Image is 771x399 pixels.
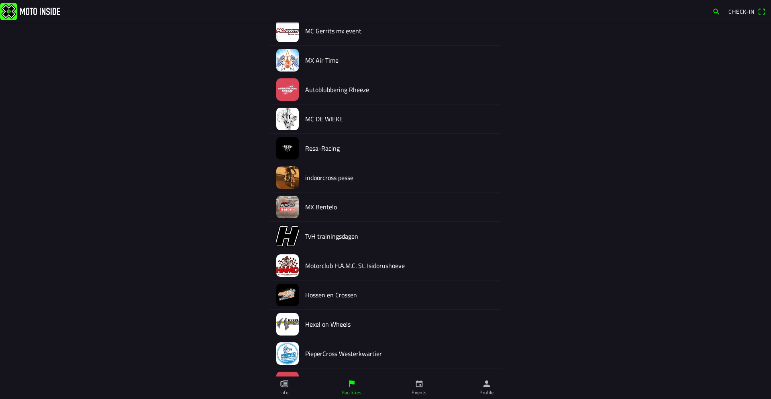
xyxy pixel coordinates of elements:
h2: MX Bentelo [305,203,495,211]
img: yWmtvwLBaxoZci2q6eCkKkSzdhwOjNZDgd2owLAy.png [276,225,299,248]
ion-label: Profile [479,389,494,396]
a: Check-inqr scanner [724,4,769,18]
h2: MX Air Time [305,57,495,64]
ion-icon: flag [347,379,356,388]
img: PdGukOrjLhVABmWOw5NEgetiR9AZ1knzJ8XSNrVB.jpeg [276,342,299,365]
h2: Autoblubbering Rheeze [305,86,495,94]
h2: MC Gerrits mx event [305,27,495,35]
img: 1mZxhd6GfXZXvFopriUxVH33UYZwWLLqCcHMY4cX.jpeg [276,49,299,72]
h2: PieperCross Westerkwartier [305,350,495,358]
img: sIfauwYS11dVtLyhCC7YPhTXVBc91rzJizuVl6fh.jpeg [276,372,299,394]
h2: indoorcross pesse [305,174,495,182]
h2: TvH trainingsdagen [305,233,495,240]
a: search [708,4,724,18]
img: sIfauwYS11dVtLyhCC7YPhTXVBc91rzJizuVl6fh.jpeg [276,78,299,101]
img: 3sTRFkwYFLtVROfqqJcBx52HEpdNeTOwoJe6joMk.jpg [276,284,299,306]
img: 3Ikaxda24yGtrktLRXZE0WkTi4SdiEWjobeLDiwv.jpg [276,108,299,130]
img: D4DJWifPeSDnWRuJ6nwla8x1RNZQtK6YbsbQEeOk.jpeg [276,137,299,160]
h2: Hexel on Wheels [305,321,495,328]
h2: Hossen en Crossen [305,291,495,299]
img: Qyg1YxCxOWL4ftZhkhxtmBBRwu9jKkcoVE6LGhyh.jpg [276,166,299,189]
img: xyyjUQt5simBz8woQDfqHWchnRMNuY18AFO4jgDv.jpg [276,313,299,336]
ion-label: Facilities [342,389,362,396]
h2: Motorclub H.A.M.C. St. Isidorushoeve [305,262,495,270]
ion-icon: calendar [415,379,424,388]
span: Check-in [728,7,755,16]
img: EvUvFkHRCjUaanpzsrlNBQ29kRy5JbMqXp5WfhK8.jpeg [276,254,299,277]
h2: Resa-Racing [305,145,495,152]
h2: MC DE WIEKE [305,115,495,123]
ion-label: Events [412,389,426,396]
img: q3QP9L4oBxj8zWqJ7MhVTPstbhlyDrMnxOpgNNeg.jpg [276,196,299,218]
ion-icon: person [482,379,491,388]
ion-icon: paper [280,379,289,388]
ion-label: Info [280,389,288,396]
img: C6iYKWepgsdWjqzuOyyMZeQ5SzNffQpb6dSme9jl.jpg [276,20,299,42]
